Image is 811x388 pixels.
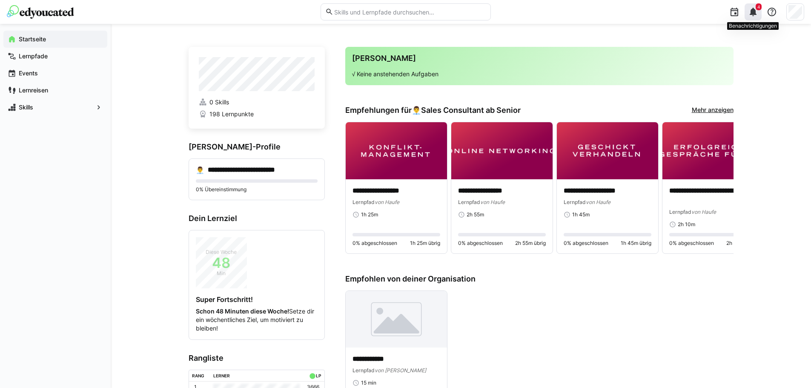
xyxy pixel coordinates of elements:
[199,98,315,106] a: 0 Skills
[316,373,321,378] div: LP
[669,209,691,215] span: Lernpfad
[196,308,289,315] strong: Schon 48 Minuten diese Woche!
[586,199,610,205] span: von Haufe
[196,166,204,174] div: 👨‍💼
[209,98,229,106] span: 0 Skills
[669,240,714,247] span: 0% abgeschlossen
[564,199,586,205] span: Lernpfad
[410,240,440,247] span: 1h 25m übrig
[678,221,695,228] span: 2h 10m
[346,291,447,348] img: image
[691,209,716,215] span: von Haufe
[189,214,325,223] h3: Dein Lernziel
[196,186,318,193] p: 0% Übereinstimmung
[345,274,734,284] h3: Empfohlen von deiner Organisation
[412,106,521,115] div: 👨‍💼
[451,122,553,179] img: image
[196,295,318,304] h4: Super Fortschritt!
[213,373,230,378] div: Lerner
[361,379,376,386] span: 15 min
[564,240,608,247] span: 0% abgeschlossen
[621,240,651,247] span: 1h 45m übrig
[421,106,521,115] span: Sales Consultant ab Senior
[727,22,779,30] div: Benachrichtigungen
[757,4,760,9] span: 4
[189,142,325,152] h3: [PERSON_NAME]-Profile
[209,110,254,118] span: 198 Lernpunkte
[572,211,590,218] span: 1h 45m
[192,373,204,378] div: Rang
[352,54,727,63] h3: [PERSON_NAME]
[375,367,426,374] span: von [PERSON_NAME]
[458,240,503,247] span: 0% abgeschlossen
[352,367,375,374] span: Lernpfad
[189,354,325,363] h3: Rangliste
[352,70,727,78] p: √ Keine anstehenden Aufgaben
[726,240,757,247] span: 2h 10m übrig
[557,122,658,179] img: image
[692,106,734,115] a: Mehr anzeigen
[662,122,764,179] img: image
[352,240,397,247] span: 0% abgeschlossen
[480,199,505,205] span: von Haufe
[346,122,447,179] img: image
[196,307,318,333] p: Setze dir ein wöchentliches Ziel, um motiviert zu bleiben!
[515,240,546,247] span: 2h 55m übrig
[352,199,375,205] span: Lernpfad
[375,199,399,205] span: von Haufe
[333,8,486,16] input: Skills und Lernpfade durchsuchen…
[467,211,484,218] span: 2h 55m
[458,199,480,205] span: Lernpfad
[345,106,521,115] h3: Empfehlungen für
[361,211,378,218] span: 1h 25m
